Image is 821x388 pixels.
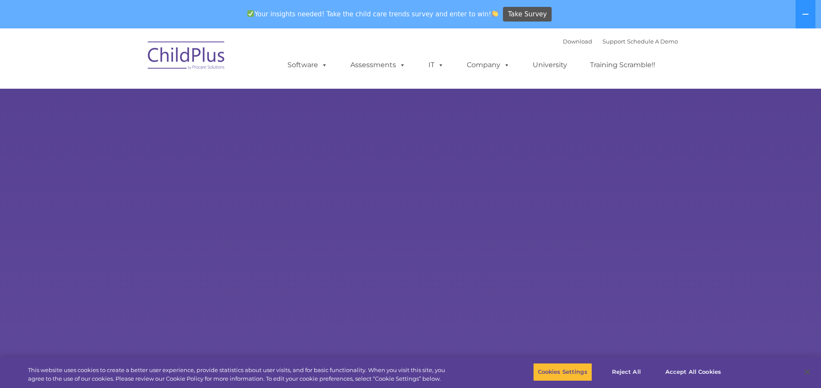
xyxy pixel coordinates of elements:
a: Assessments [342,56,414,74]
button: Close [798,363,817,382]
img: 👏 [492,10,498,17]
button: Reject All [599,363,653,381]
a: Download [563,38,592,45]
a: Company [458,56,518,74]
img: ChildPlus by Procare Solutions [144,35,230,78]
img: ✅ [247,10,254,17]
span: Your insights needed! Take the child care trends survey and enter to win! [244,6,502,22]
a: Software [279,56,336,74]
button: Accept All Cookies [661,363,726,381]
a: Schedule A Demo [627,38,678,45]
button: Cookies Settings [533,363,592,381]
span: Take Survey [508,7,547,22]
a: IT [420,56,453,74]
font: | [563,38,678,45]
a: Take Survey [503,7,552,22]
a: Support [602,38,625,45]
div: This website uses cookies to create a better user experience, provide statistics about user visit... [28,366,452,383]
a: University [524,56,576,74]
a: Training Scramble!! [581,56,664,74]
